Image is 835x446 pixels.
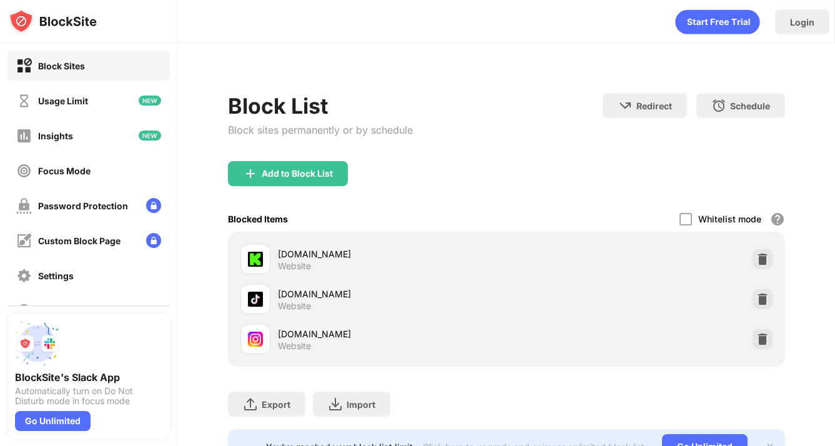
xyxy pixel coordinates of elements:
[38,235,121,246] div: Custom Block Page
[15,411,91,431] div: Go Unlimited
[16,268,32,284] img: settings-off.svg
[16,93,32,109] img: time-usage-off.svg
[139,96,161,106] img: new-icon.svg
[278,340,311,352] div: Website
[16,163,32,179] img: focus-off.svg
[16,303,32,319] img: about-off.svg
[16,198,32,214] img: password-protection-off.svg
[38,166,91,176] div: Focus Mode
[38,131,73,141] div: Insights
[146,233,161,248] img: lock-menu.svg
[278,247,506,260] div: [DOMAIN_NAME]
[16,233,32,249] img: customize-block-page-off.svg
[16,58,32,74] img: block-on.svg
[146,198,161,213] img: lock-menu.svg
[38,270,74,281] div: Settings
[278,300,311,312] div: Website
[15,371,162,384] div: BlockSite's Slack App
[248,252,263,267] img: favicons
[16,128,32,144] img: insights-off.svg
[228,124,413,136] div: Block sites permanently or by schedule
[15,386,162,406] div: Automatically turn on Do Not Disturb mode in focus mode
[248,292,263,307] img: favicons
[636,101,672,111] div: Redirect
[248,332,263,347] img: favicons
[675,9,760,34] div: animation
[698,214,761,224] div: Whitelist mode
[228,214,288,224] div: Blocked Items
[262,169,333,179] div: Add to Block List
[139,131,161,141] img: new-icon.svg
[38,96,88,106] div: Usage Limit
[262,399,290,410] div: Export
[38,61,85,71] div: Block Sites
[730,101,770,111] div: Schedule
[278,287,506,300] div: [DOMAIN_NAME]
[347,399,375,410] div: Import
[15,321,60,366] img: push-slack.svg
[278,327,506,340] div: [DOMAIN_NAME]
[9,9,97,34] img: logo-blocksite.svg
[278,260,311,272] div: Website
[38,201,128,211] div: Password Protection
[228,93,413,119] div: Block List
[790,17,814,27] div: Login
